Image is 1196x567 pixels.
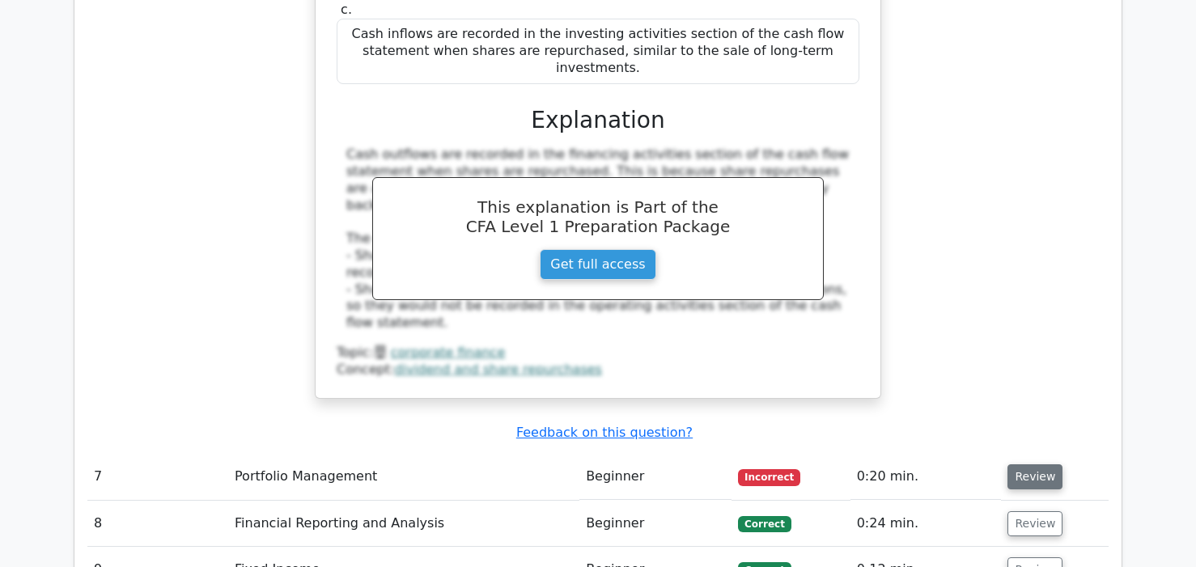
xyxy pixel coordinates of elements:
span: Incorrect [738,469,800,485]
td: 0:24 min. [850,501,1002,547]
h3: Explanation [346,107,850,134]
a: Get full access [540,249,655,280]
span: c. [341,2,352,17]
a: Feedback on this question? [516,425,693,440]
a: dividend and share repurchases [395,362,602,377]
div: Cash outflows are recorded in the financing activities section of the cash flow statement when sh... [346,146,850,332]
td: Beginner [579,501,732,547]
td: 0:20 min. [850,454,1002,500]
td: 8 [87,501,228,547]
button: Review [1007,464,1062,489]
td: 7 [87,454,228,500]
span: Correct [738,516,791,532]
div: Concept: [337,362,859,379]
div: Topic: [337,345,859,362]
a: corporate finance [391,345,506,360]
button: Review [1007,511,1062,536]
td: Portfolio Management [228,454,579,500]
div: Cash inflows are recorded in the investing activities section of the cash flow statement when sha... [337,19,859,83]
td: Financial Reporting and Analysis [228,501,579,547]
td: Beginner [579,454,732,500]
